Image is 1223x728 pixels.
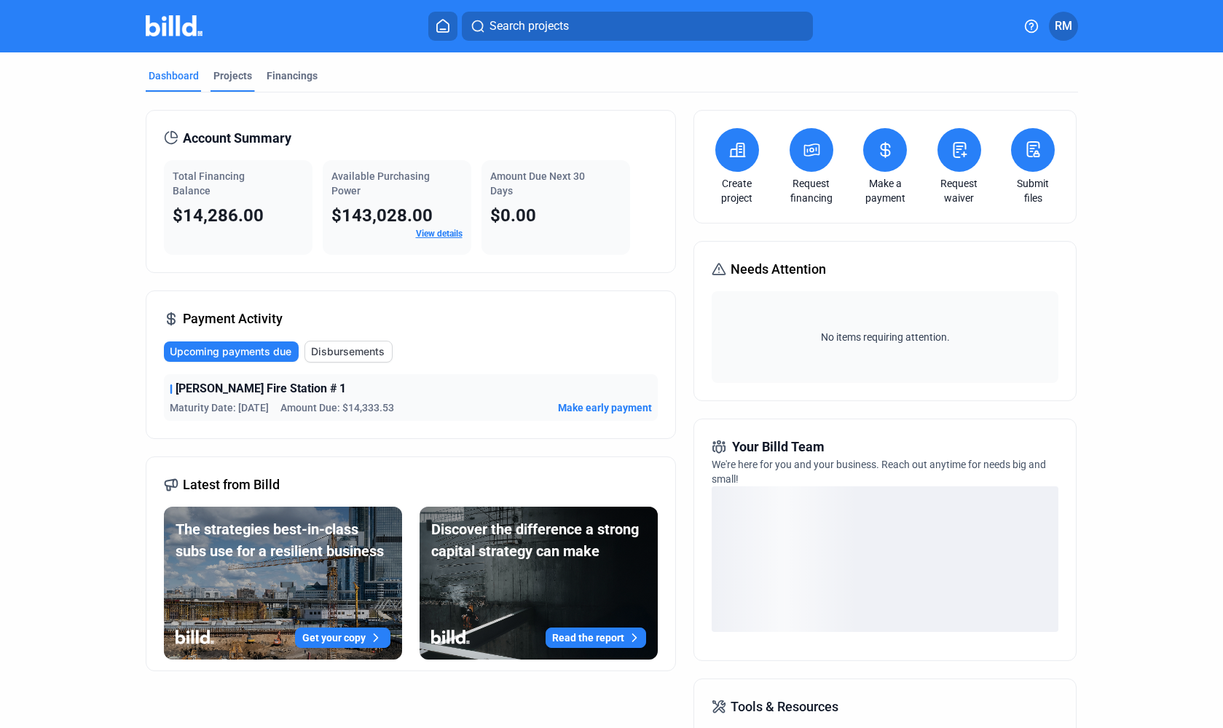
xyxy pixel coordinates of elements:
[146,15,203,36] img: Billd Company Logo
[546,628,646,648] button: Read the report
[176,518,390,562] div: The strategies best-in-class subs use for a resilient business
[731,259,826,280] span: Needs Attention
[149,68,199,83] div: Dashboard
[331,170,430,197] span: Available Purchasing Power
[183,128,291,149] span: Account Summary
[462,12,813,41] button: Search projects
[558,400,652,415] button: Make early payment
[295,628,390,648] button: Get your copy
[331,205,433,226] span: $143,028.00
[173,170,245,197] span: Total Financing Balance
[712,486,1058,632] div: loading
[304,341,393,363] button: Disbursements
[170,344,291,359] span: Upcoming payments due
[176,380,346,397] span: [PERSON_NAME] Fire Station # 1
[712,459,1046,485] span: We're here for you and your business. Reach out anytime for needs big and small!
[1007,176,1058,205] a: Submit files
[280,400,394,415] span: Amount Due: $14,333.53
[490,205,536,226] span: $0.00
[731,697,838,717] span: Tools & Resources
[732,437,825,457] span: Your Billd Team
[489,17,569,35] span: Search projects
[173,205,264,226] span: $14,286.00
[170,400,269,415] span: Maturity Date: [DATE]
[164,341,299,362] button: Upcoming payments due
[183,475,280,495] span: Latest from Billd
[1049,12,1078,41] button: RM
[183,309,283,329] span: Payment Activity
[267,68,318,83] div: Financings
[213,68,252,83] div: Projects
[416,229,463,239] a: View details
[431,518,646,562] div: Discover the difference a strong capital strategy can make
[934,176,985,205] a: Request waiver
[1055,17,1072,35] span: RM
[717,330,1053,344] span: No items requiring attention.
[311,344,385,359] span: Disbursements
[490,170,585,197] span: Amount Due Next 30 Days
[712,176,763,205] a: Create project
[860,176,911,205] a: Make a payment
[786,176,837,205] a: Request financing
